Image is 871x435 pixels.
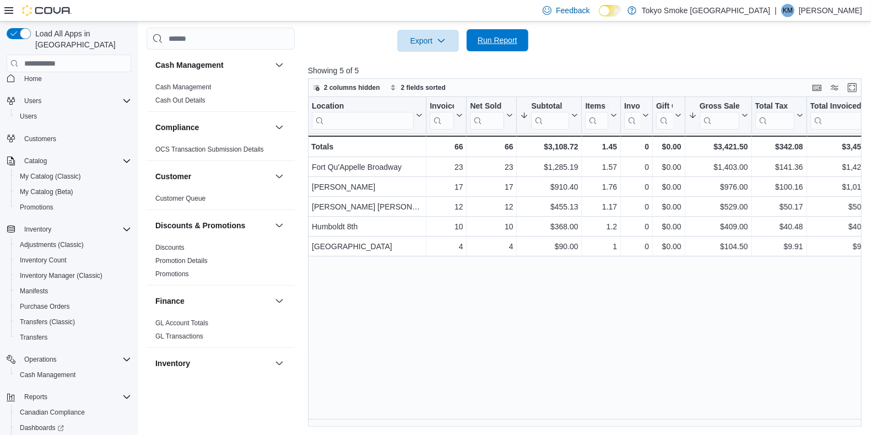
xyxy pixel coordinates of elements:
[20,318,75,326] span: Transfers (Classic)
[155,319,208,327] span: GL Account Totals
[404,30,452,52] span: Export
[15,269,131,282] span: Inventory Manager (Classic)
[585,140,617,153] div: 1.45
[20,203,53,212] span: Promotions
[155,195,205,202] a: Customer Queue
[2,131,136,147] button: Customers
[11,253,136,268] button: Inventory Count
[20,172,81,181] span: My Catalog (Classic)
[11,405,136,420] button: Canadian Compliance
[312,101,414,112] div: Location
[15,201,131,214] span: Promotions
[2,153,136,169] button: Catalog
[846,81,859,94] button: Enter fullscreen
[15,185,131,198] span: My Catalog (Beta)
[15,331,131,344] span: Transfers
[520,201,578,214] div: $455.13
[430,101,454,130] div: Invoices Sold
[2,93,136,109] button: Users
[155,194,205,203] span: Customer Queue
[20,154,131,168] span: Catalog
[624,240,649,254] div: 0
[24,355,57,364] span: Operations
[147,143,295,160] div: Compliance
[155,220,245,231] h3: Discounts & Promotions
[15,185,78,198] a: My Catalog (Beta)
[11,283,136,299] button: Manifests
[155,358,190,369] h3: Inventory
[312,101,414,130] div: Location
[31,28,131,50] span: Load All Apps in [GEOGRAPHIC_DATA]
[656,140,681,153] div: $0.00
[467,29,528,51] button: Run Report
[15,254,71,267] a: Inventory Count
[15,331,52,344] a: Transfers
[312,240,423,254] div: [GEOGRAPHIC_DATA]
[155,243,185,252] span: Discounts
[688,181,748,194] div: $976.00
[20,302,70,311] span: Purchase Orders
[11,237,136,253] button: Adjustments (Classic)
[155,60,271,71] button: Cash Management
[585,181,617,194] div: 1.76
[520,240,578,254] div: $90.00
[273,170,286,183] button: Customer
[656,181,681,194] div: $0.00
[755,240,803,254] div: $9.91
[11,330,136,345] button: Transfers
[624,101,649,130] button: Invoices Ref
[624,101,640,112] div: Invoices Ref
[309,81,385,94] button: 2 columns hidden
[20,408,85,417] span: Canadian Compliance
[155,257,208,265] a: Promotion Details
[147,316,295,347] div: Finance
[656,240,681,254] div: $0.00
[15,201,58,214] a: Promotions
[15,368,131,382] span: Cash Management
[470,201,513,214] div: 12
[20,390,52,404] button: Reports
[755,101,794,130] div: Total Tax
[22,5,72,16] img: Cova
[20,71,131,85] span: Home
[755,181,803,194] div: $100.16
[810,81,824,94] button: Keyboard shortcuts
[430,181,463,194] div: 17
[312,221,423,234] div: Humboldt 8th
[430,101,463,130] button: Invoices Sold
[470,101,513,130] button: Net Sold
[656,101,681,130] button: Gift Cards
[155,319,208,327] a: GL Account Totals
[24,157,47,165] span: Catalog
[470,221,513,234] div: 10
[656,101,673,112] div: Gift Cards
[11,200,136,215] button: Promotions
[585,221,617,234] div: 1.2
[556,5,589,16] span: Feedback
[20,240,84,249] span: Adjustments (Classic)
[155,296,185,307] h3: Finance
[20,94,131,108] span: Users
[688,140,748,153] div: $3,421.50
[155,358,271,369] button: Inventory
[470,240,513,254] div: 4
[585,201,617,214] div: 1.17
[688,101,748,130] button: Gross Sales
[755,201,803,214] div: $50.17
[688,240,748,254] div: $104.50
[312,201,423,214] div: [PERSON_NAME] [PERSON_NAME]
[642,4,771,17] p: Tokyo Smoke [GEOGRAPHIC_DATA]
[775,4,777,17] p: |
[15,421,131,434] span: Dashboards
[155,83,211,91] a: Cash Management
[155,171,271,182] button: Customer
[699,101,739,112] div: Gross Sales
[312,101,423,130] button: Location
[11,299,136,314] button: Purchase Orders
[478,35,517,46] span: Run Report
[20,256,67,265] span: Inventory Count
[15,170,131,183] span: My Catalog (Classic)
[624,161,649,174] div: 0
[656,201,681,214] div: $0.00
